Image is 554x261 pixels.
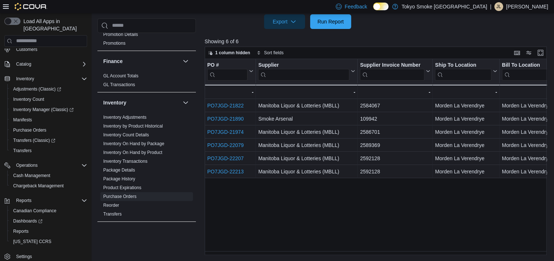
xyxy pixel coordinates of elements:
[264,14,305,29] button: Export
[16,61,31,67] span: Catalog
[10,217,45,225] a: Dashboards
[103,228,180,236] button: Loyalty
[10,227,87,236] span: Reports
[181,228,190,236] button: Loyalty
[1,160,90,170] button: Operations
[97,71,196,92] div: Finance
[103,58,123,65] h3: Finance
[103,82,135,88] span: GL Transactions
[103,132,149,138] span: Inventory Count Details
[10,115,87,124] span: Manifests
[7,125,90,135] button: Purchase Orders
[103,176,135,181] a: Package History
[103,41,126,46] a: Promotions
[207,62,248,80] div: PO # URL
[103,185,141,190] a: Product Expirations
[97,113,196,221] div: Inventory
[1,44,90,55] button: Customers
[506,2,548,11] p: [PERSON_NAME]
[10,136,87,145] span: Transfers (Classic)
[207,116,244,122] a: PO7JGD-21890
[258,62,349,69] div: Supplier
[7,84,90,94] a: Adjustments (Classic)
[360,101,430,110] div: 2584067
[15,3,47,10] img: Cova
[103,73,138,79] span: GL Account Totals
[13,252,87,261] span: Settings
[435,101,497,110] div: Morden La Verendrye
[536,48,545,57] button: Enter fullscreen
[254,48,286,57] button: Sort fields
[13,252,35,261] a: Settings
[360,88,430,96] div: -
[10,181,67,190] a: Chargeback Management
[360,62,424,69] div: Supplier Invoice Number
[103,202,119,208] span: Reorder
[494,2,503,11] div: Jennifer Lamont
[103,194,137,199] span: Purchase Orders
[103,40,126,46] span: Promotions
[13,45,40,54] a: Customers
[13,74,37,83] button: Inventory
[258,101,355,110] div: Manitoba Liquor & Lotteries (MBLL)
[268,14,301,29] span: Export
[103,168,135,173] a: Package Details
[103,194,137,199] a: Purchase Orders
[103,141,164,146] a: Inventory On Hand by Package
[16,198,31,203] span: Reports
[10,85,87,93] span: Adjustments (Classic)
[13,60,87,69] span: Catalog
[435,154,497,163] div: Morden La Verendrye
[10,181,87,190] span: Chargeback Management
[373,3,388,10] input: Dark Mode
[497,2,501,11] span: JL
[103,159,148,164] a: Inventory Transactions
[360,167,430,176] div: 2592128
[10,237,54,246] a: [US_STATE] CCRS
[13,196,34,205] button: Reports
[258,167,355,176] div: Manitoba Liquor & Lotteries (MBLL)
[207,103,244,109] a: PO7JGD-21822
[103,167,135,173] span: Package Details
[258,88,355,96] div: -
[258,141,355,150] div: Manitoba Liquor & Lotteries (MBLL)
[13,196,87,205] span: Reports
[13,148,31,154] span: Transfers
[13,45,87,54] span: Customers
[16,47,37,52] span: Customers
[13,173,50,179] span: Cash Management
[435,88,497,96] div: -
[258,62,355,80] button: Supplier
[258,128,355,136] div: Manitoba Liquor & Lotteries (MBLL)
[103,115,146,120] a: Inventory Adjustments
[103,99,126,106] h3: Inventory
[207,62,253,80] button: PO #
[13,161,41,170] button: Operations
[13,228,29,234] span: Reports
[10,126,87,135] span: Purchase Orders
[16,254,32,260] span: Settings
[13,96,44,102] span: Inventory Count
[1,59,90,69] button: Catalog
[103,150,162,155] a: Inventory On Hand by Product
[207,62,248,69] div: PO #
[10,146,34,155] a: Transfers
[435,114,497,123] div: Morden La Verendrye
[345,3,367,10] span: Feedback
[103,32,138,37] a: Promotion Details
[10,126,49,135] a: Purchase Orders
[360,114,430,123] div: 109942
[103,32,138,37] span: Promotion Details
[103,132,149,137] a: Inventory Count Details
[264,50,283,56] span: Sort fields
[13,107,74,113] span: Inventory Manager (Classic)
[103,150,162,155] span: Inventory On Hand by Product
[16,162,38,168] span: Operations
[7,170,90,181] button: Cash Management
[103,114,146,120] span: Inventory Adjustments
[103,58,180,65] button: Finance
[7,226,90,236] button: Reports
